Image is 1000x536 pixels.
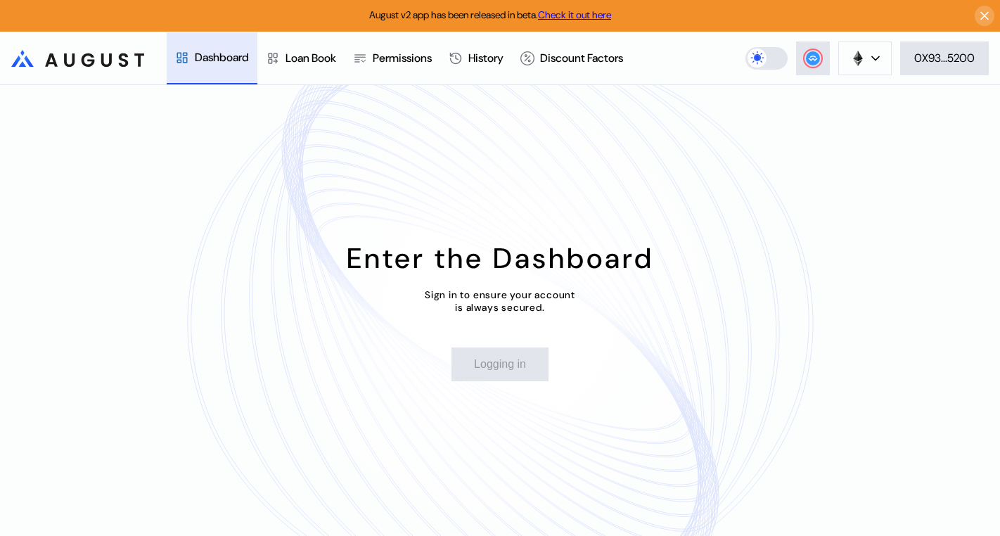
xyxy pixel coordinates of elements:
div: Discount Factors [540,51,623,65]
a: Dashboard [167,32,257,84]
span: August v2 app has been released in beta. [369,8,611,21]
button: Logging in [451,347,549,381]
div: Sign in to ensure your account is always secured. [425,288,575,314]
a: Check it out here [538,8,611,21]
div: Loan Book [286,51,336,65]
div: History [468,51,504,65]
a: Permissions [345,32,440,84]
a: Discount Factors [512,32,632,84]
div: Enter the Dashboard [347,240,654,276]
div: Dashboard [195,50,249,65]
a: Loan Book [257,32,345,84]
div: Permissions [373,51,432,65]
button: chain logo [838,42,892,75]
div: 0X93...5200 [914,51,975,65]
button: 0X93...5200 [900,42,989,75]
img: chain logo [850,51,866,66]
a: History [440,32,512,84]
